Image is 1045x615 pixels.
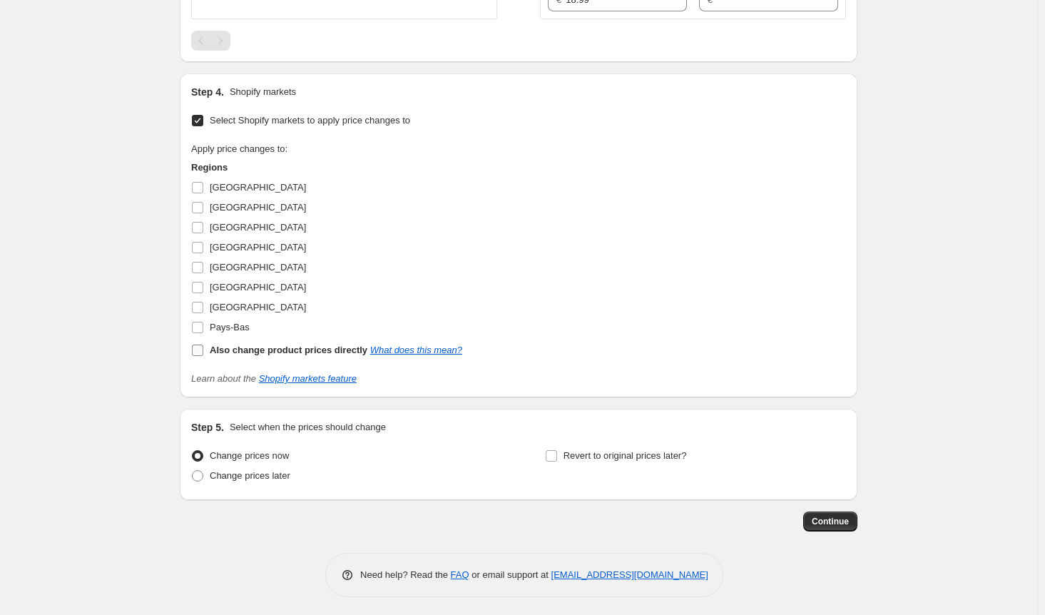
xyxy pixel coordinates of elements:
span: or email support at [469,569,551,580]
span: [GEOGRAPHIC_DATA] [210,282,306,293]
button: Continue [803,512,857,532]
span: Change prices later [210,470,290,481]
a: [EMAIL_ADDRESS][DOMAIN_NAME] [551,569,708,580]
h3: Regions [191,161,462,175]
span: Apply price changes to: [191,143,287,154]
h2: Step 4. [191,85,224,99]
span: [GEOGRAPHIC_DATA] [210,202,306,213]
span: Revert to original prices later? [564,450,687,461]
span: Pays-Bas [210,322,250,332]
nav: Pagination [191,31,230,51]
span: Continue [812,516,849,527]
span: [GEOGRAPHIC_DATA] [210,222,306,233]
span: [GEOGRAPHIC_DATA] [210,182,306,193]
h2: Step 5. [191,420,224,434]
i: Learn about the [191,373,357,384]
p: Shopify markets [230,85,296,99]
span: [GEOGRAPHIC_DATA] [210,242,306,253]
a: What does this mean? [370,345,462,355]
span: Need help? Read the [360,569,451,580]
span: Change prices now [210,450,289,461]
p: Select when the prices should change [230,420,386,434]
span: [GEOGRAPHIC_DATA] [210,302,306,312]
a: FAQ [451,569,469,580]
span: Select Shopify markets to apply price changes to [210,115,410,126]
a: Shopify markets feature [259,373,357,384]
span: [GEOGRAPHIC_DATA] [210,262,306,273]
b: Also change product prices directly [210,345,367,355]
